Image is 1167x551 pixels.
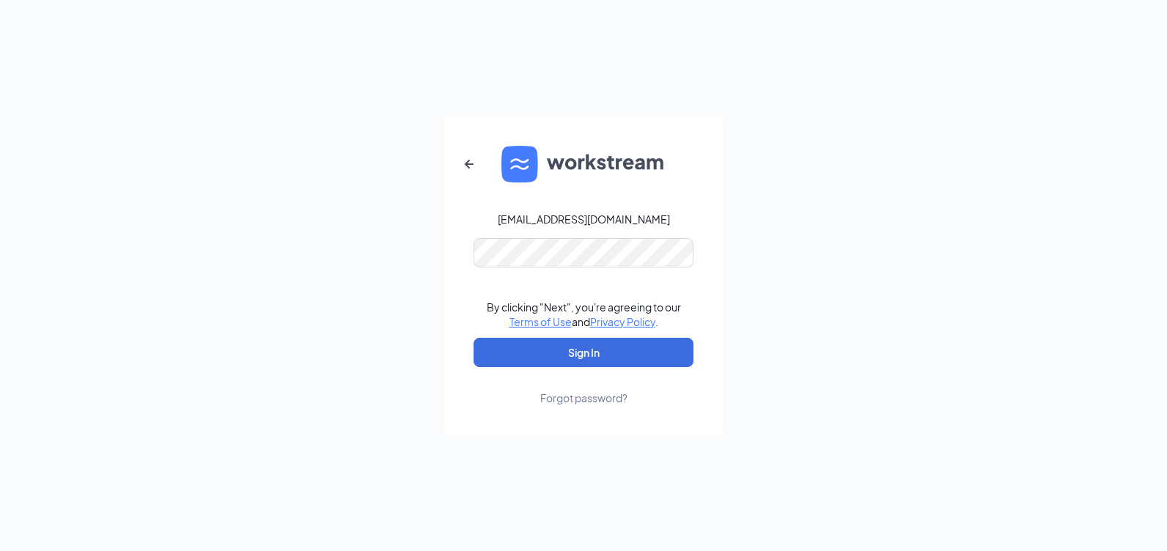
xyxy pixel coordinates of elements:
[509,315,572,328] a: Terms of Use
[590,315,655,328] a: Privacy Policy
[487,300,681,329] div: By clicking "Next", you're agreeing to our and .
[474,338,693,367] button: Sign In
[498,212,670,226] div: [EMAIL_ADDRESS][DOMAIN_NAME]
[460,155,478,173] svg: ArrowLeftNew
[501,146,666,182] img: WS logo and Workstream text
[540,367,627,405] a: Forgot password?
[540,391,627,405] div: Forgot password?
[452,147,487,182] button: ArrowLeftNew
